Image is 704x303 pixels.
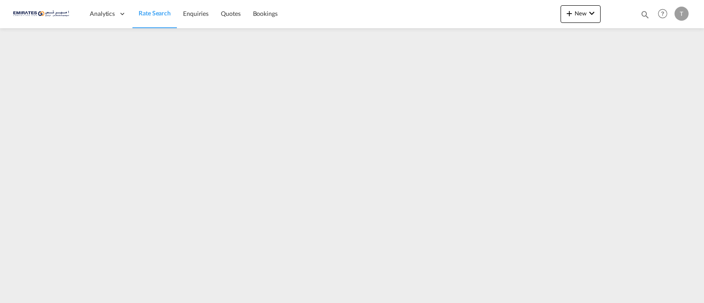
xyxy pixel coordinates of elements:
[640,10,650,19] md-icon: icon-magnify
[564,8,575,18] md-icon: icon-plus 400-fg
[183,10,209,17] span: Enquiries
[221,10,240,17] span: Quotes
[253,10,278,17] span: Bookings
[675,7,689,21] div: T
[561,5,601,23] button: icon-plus 400-fgNewicon-chevron-down
[640,10,650,23] div: icon-magnify
[13,4,73,24] img: c67187802a5a11ec94275b5db69a26e6.png
[655,6,675,22] div: Help
[90,9,115,18] span: Analytics
[139,9,171,17] span: Rate Search
[564,10,597,17] span: New
[587,8,597,18] md-icon: icon-chevron-down
[655,6,670,21] span: Help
